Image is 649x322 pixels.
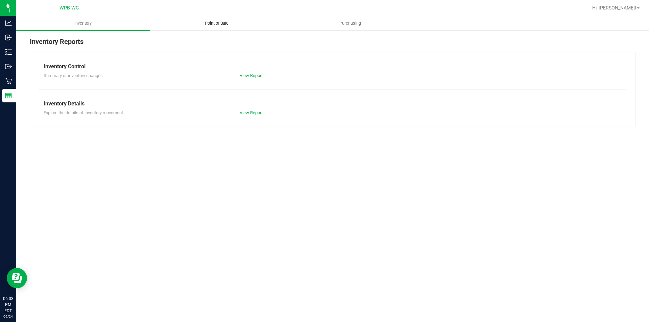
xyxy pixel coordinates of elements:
[59,5,79,11] span: WPB WC
[283,16,417,30] a: Purchasing
[44,110,123,115] span: Explore the details of inventory movement
[65,20,101,26] span: Inventory
[5,63,12,70] inline-svg: Outbound
[5,34,12,41] inline-svg: Inbound
[44,63,622,71] div: Inventory Control
[44,73,103,78] span: Summary of inventory changes
[330,20,370,26] span: Purchasing
[5,20,12,26] inline-svg: Analytics
[7,268,27,288] iframe: Resource center
[16,16,150,30] a: Inventory
[3,314,13,319] p: 09/24
[3,296,13,314] p: 06:03 PM EDT
[30,36,635,52] div: Inventory Reports
[592,5,636,10] span: Hi, [PERSON_NAME]!
[240,73,263,78] a: View Report
[5,49,12,55] inline-svg: Inventory
[5,92,12,99] inline-svg: Reports
[44,100,622,108] div: Inventory Details
[240,110,263,115] a: View Report
[5,78,12,84] inline-svg: Retail
[150,16,283,30] a: Point of Sale
[196,20,238,26] span: Point of Sale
